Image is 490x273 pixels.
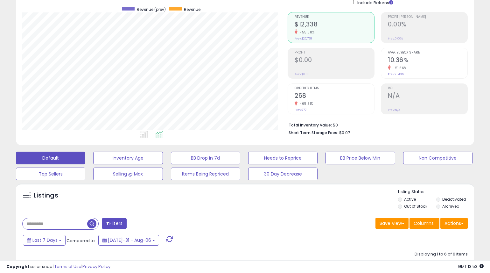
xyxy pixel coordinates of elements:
[297,101,313,106] small: -65.51%
[6,263,30,269] strong: Copyright
[442,204,459,209] label: Archived
[388,51,467,54] span: Avg. Buybox Share
[171,152,240,164] button: BB Drop in 7d
[325,152,395,164] button: BB Price Below Min
[137,7,166,12] span: Revenue (prev)
[93,168,163,180] button: Selling @ Max
[295,108,306,112] small: Prev: 777
[248,152,318,164] button: Needs to Reprice
[409,218,439,229] button: Columns
[16,168,85,180] button: Top Sellers
[388,108,400,112] small: Prev: N/A
[404,204,427,209] label: Out of Stock
[295,87,374,90] span: Ordered Items
[295,37,312,40] small: Prev: $27,778
[171,168,240,180] button: Items Being Repriced
[339,130,350,136] span: $0.07
[391,66,407,70] small: -51.66%
[93,152,163,164] button: Inventory Age
[102,218,127,229] button: Filters
[289,130,338,135] b: Short Term Storage Fees:
[440,218,468,229] button: Actions
[108,237,151,243] span: [DATE]-31 - Aug-06
[184,7,200,12] span: Revenue
[16,152,85,164] button: Default
[295,56,374,65] h2: $0.00
[458,263,484,269] span: 2025-08-14 13:53 GMT
[388,92,467,101] h2: N/A
[248,168,318,180] button: 30 Day Decrease
[32,237,58,243] span: Last 7 Days
[289,121,463,128] li: $0
[414,220,434,226] span: Columns
[295,51,374,54] span: Profit
[34,191,58,200] h5: Listings
[23,235,66,246] button: Last 7 Days
[388,21,467,29] h2: 0.00%
[6,264,110,270] div: seller snap | |
[388,87,467,90] span: ROI
[404,197,416,202] label: Active
[388,56,467,65] h2: 10.36%
[66,238,96,244] span: Compared to:
[375,218,409,229] button: Save View
[415,251,468,257] div: Displaying 1 to 6 of 6 items
[289,122,332,128] b: Total Inventory Value:
[54,263,81,269] a: Terms of Use
[82,263,110,269] a: Privacy Policy
[297,30,315,35] small: -55.58%
[388,37,403,40] small: Prev: 0.00%
[398,189,474,195] p: Listing States:
[98,235,159,246] button: [DATE]-31 - Aug-06
[388,15,467,19] span: Profit [PERSON_NAME]
[295,72,310,76] small: Prev: $0.00
[295,15,374,19] span: Revenue
[295,92,374,101] h2: 268
[388,72,404,76] small: Prev: 21.43%
[403,152,472,164] button: Non Competitive
[442,197,466,202] label: Deactivated
[295,21,374,29] h2: $12,338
